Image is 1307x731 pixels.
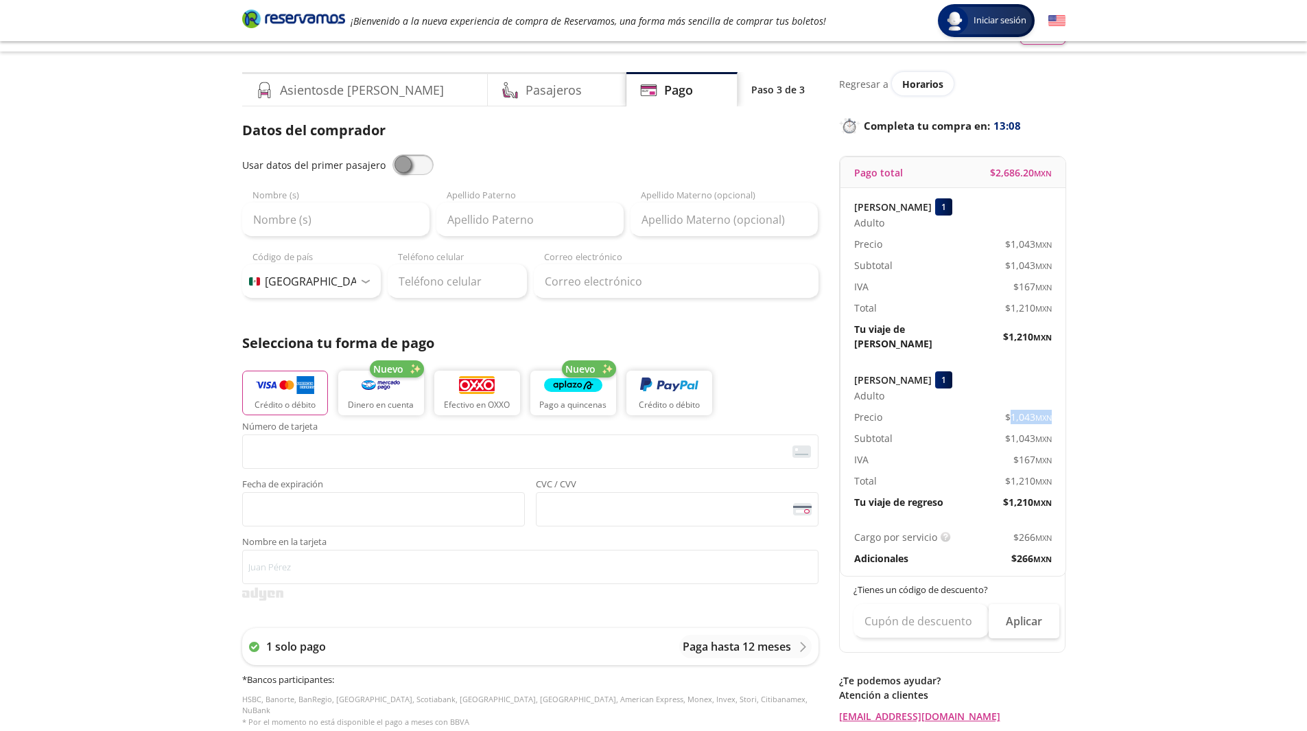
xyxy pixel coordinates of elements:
[854,551,908,566] p: Adicionales
[968,14,1032,27] span: Iniciar sesión
[242,8,345,29] i: Brand Logo
[853,604,989,638] input: Cupón de descuento
[539,399,607,411] p: Pago a quincenas
[280,81,444,100] h4: Asientos de [PERSON_NAME]
[242,588,283,601] img: svg+xml;base64,PD94bWwgdmVyc2lvbj0iMS4wIiBlbmNvZGluZz0iVVRGLTgiPz4KPHN2ZyB3aWR0aD0iMzk2cHgiIGhlaW...
[1005,258,1052,272] span: $ 1,043
[631,202,818,237] input: Apellido Materno (opcional)
[242,537,819,550] span: Nombre en la tarjeta
[839,688,1065,702] p: Atención a clientes
[338,371,424,415] button: Dinero en cuenta
[990,165,1052,180] span: $ 2,686.20
[1033,498,1052,508] small: MXN
[839,116,1065,135] p: Completa tu compra en :
[1033,554,1052,564] small: MXN
[255,399,316,411] p: Crédito o débito
[1035,282,1052,292] small: MXN
[1005,237,1052,251] span: $ 1,043
[1013,279,1052,294] span: $ 167
[1034,168,1052,178] small: MXN
[351,14,826,27] em: ¡Bienvenido a la nueva experiencia de compra de Reservamos, una forma más sencilla de comprar tus...
[839,77,888,91] p: Regresar a
[1035,455,1052,465] small: MXN
[854,373,932,387] p: [PERSON_NAME]
[639,399,700,411] p: Crédito o débito
[242,202,429,237] input: Nombre (s)
[902,78,943,91] span: Horarios
[1033,332,1052,343] small: MXN
[242,8,345,33] a: Brand Logo
[534,264,819,299] input: Correo electrónico
[1035,261,1052,271] small: MXN
[242,550,819,584] input: Nombre en la tarjeta
[242,120,819,141] p: Datos del comprador
[436,202,624,237] input: Apellido Paterno
[1005,474,1052,488] span: $ 1,210
[993,118,1021,134] span: 13:08
[683,638,791,655] p: Paga hasta 12 meses
[242,159,386,172] span: Usar datos del primer pasajero
[839,709,1065,723] a: [EMAIL_ADDRESS][DOMAIN_NAME]
[388,264,527,299] input: Teléfono celular
[854,301,877,315] p: Total
[1003,329,1052,344] span: $ 1,210
[854,452,869,467] p: IVA
[664,81,693,100] h4: Pago
[1035,476,1052,487] small: MXN
[854,431,893,445] p: Subtotal
[839,72,1065,95] div: Regresar a ver horarios
[242,480,525,492] span: Fecha de expiración
[854,237,882,251] p: Precio
[249,277,260,286] img: MX
[994,30,1013,43] small: MXN
[1005,301,1052,315] span: $ 1,210
[854,388,884,403] span: Adulto
[1048,12,1065,30] button: English
[526,81,582,100] h4: Pasajeros
[1035,413,1052,423] small: MXN
[854,474,877,488] p: Total
[935,371,952,388] div: 1
[854,258,893,272] p: Subtotal
[266,638,326,655] p: 1 solo pago
[1005,410,1052,424] span: $ 1,043
[444,399,510,411] p: Efectivo en OXXO
[854,410,882,424] p: Precio
[854,165,903,180] p: Pago total
[839,673,1065,688] p: ¿Te podemos ayudar?
[1011,551,1052,566] span: $ 266
[989,604,1059,638] button: Aplicar
[248,439,812,465] iframe: Iframe del número de tarjeta asegurada
[1005,431,1052,445] span: $ 1,043
[348,399,414,411] p: Dinero en cuenta
[242,694,819,728] p: HSBC, Banorte, BanRegio, [GEOGRAPHIC_DATA], Scotiabank, [GEOGRAPHIC_DATA], [GEOGRAPHIC_DATA], Ame...
[434,371,520,415] button: Efectivo en OXXO
[536,480,819,492] span: CVC / CVV
[1013,452,1052,467] span: $ 167
[1013,530,1052,544] span: $ 266
[854,200,932,214] p: [PERSON_NAME]
[626,371,712,415] button: Crédito o débito
[1035,533,1052,543] small: MXN
[1035,303,1052,314] small: MXN
[242,333,819,353] p: Selecciona tu forma de pago
[373,362,403,376] span: Nuevo
[751,82,805,97] p: Paso 3 de 3
[1035,240,1052,250] small: MXN
[242,673,819,687] h6: * Bancos participantes :
[854,530,937,544] p: Cargo por servicio
[242,717,469,727] span: * Por el momento no está disponible el pago a meses con BBVA
[1035,434,1052,444] small: MXN
[853,583,1052,597] p: ¿Tienes un código de descuento?
[1003,495,1052,509] span: $ 1,210
[242,371,328,415] button: Crédito o débito
[854,279,869,294] p: IVA
[854,216,884,230] span: Adulto
[565,362,596,376] span: Nuevo
[530,371,616,415] button: Pago a quincenas
[792,445,811,458] img: card
[242,422,819,434] span: Número de tarjeta
[854,322,953,351] p: Tu viaje de [PERSON_NAME]
[854,495,943,509] p: Tu viaje de regreso
[935,198,952,216] div: 1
